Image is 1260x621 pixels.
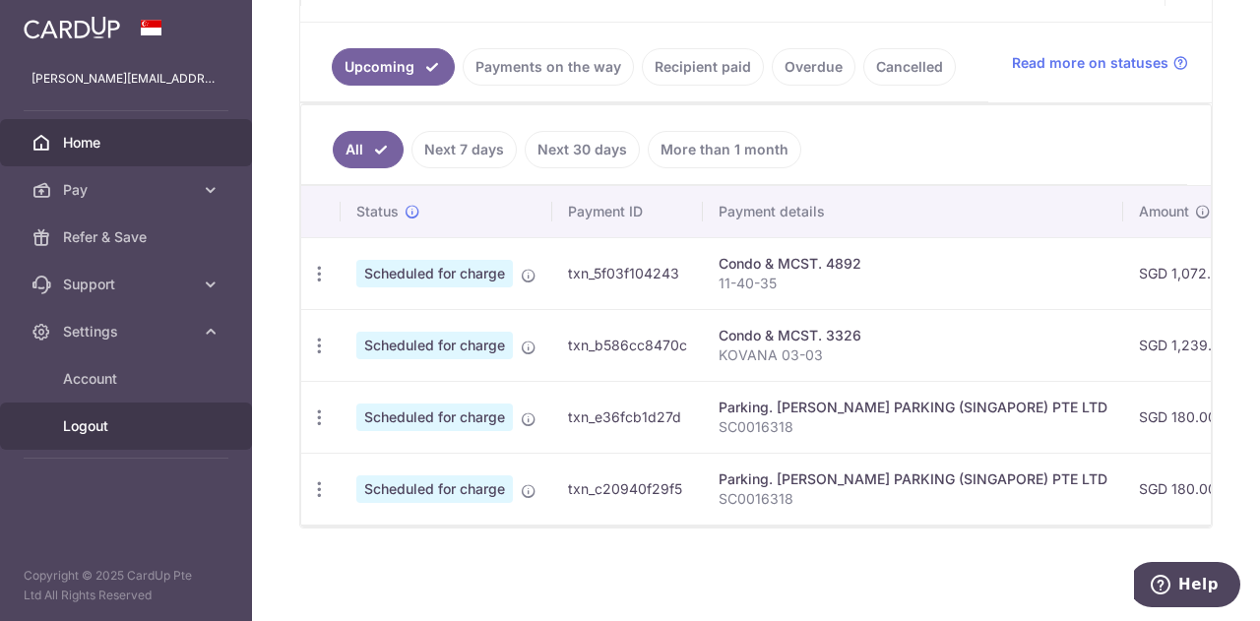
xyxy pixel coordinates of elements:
a: More than 1 month [648,131,801,168]
span: Scheduled for charge [356,332,513,359]
a: Next 30 days [525,131,640,168]
td: SGD 1,072.43 [1123,237,1245,309]
p: [PERSON_NAME][EMAIL_ADDRESS][DOMAIN_NAME] [31,69,220,89]
td: txn_b586cc8470c [552,309,703,381]
span: Support [63,275,193,294]
td: SGD 1,239.00 [1123,309,1245,381]
a: Recipient paid [642,48,764,86]
a: All [333,131,404,168]
span: Pay [63,180,193,200]
td: txn_c20940f29f5 [552,453,703,525]
iframe: Opens a widget where you can find more information [1134,562,1240,611]
th: Payment ID [552,186,703,237]
span: Scheduled for charge [356,475,513,503]
p: KOVANA 03-03 [719,345,1107,365]
td: SGD 180.00 [1123,381,1245,453]
a: Payments on the way [463,48,634,86]
span: Read more on statuses [1012,53,1168,73]
p: SC0016318 [719,417,1107,437]
td: txn_5f03f104243 [552,237,703,309]
a: Next 7 days [411,131,517,168]
a: Overdue [772,48,855,86]
span: Status [356,202,399,221]
img: CardUp [24,16,120,39]
span: Home [63,133,193,153]
span: Settings [63,322,193,342]
a: Cancelled [863,48,956,86]
span: Refer & Save [63,227,193,247]
div: Parking. [PERSON_NAME] PARKING (SINGAPORE) PTE LTD [719,398,1107,417]
span: Account [63,369,193,389]
span: Logout [63,416,193,436]
div: Condo & MCST. 3326 [719,326,1107,345]
p: 11-40-35 [719,274,1107,293]
div: Parking. [PERSON_NAME] PARKING (SINGAPORE) PTE LTD [719,469,1107,489]
td: txn_e36fcb1d27d [552,381,703,453]
th: Payment details [703,186,1123,237]
div: Condo & MCST. 4892 [719,254,1107,274]
p: SC0016318 [719,489,1107,509]
span: Scheduled for charge [356,404,513,431]
a: Read more on statuses [1012,53,1188,73]
a: Upcoming [332,48,455,86]
td: SGD 180.00 [1123,453,1245,525]
span: Amount [1139,202,1189,221]
span: Scheduled for charge [356,260,513,287]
